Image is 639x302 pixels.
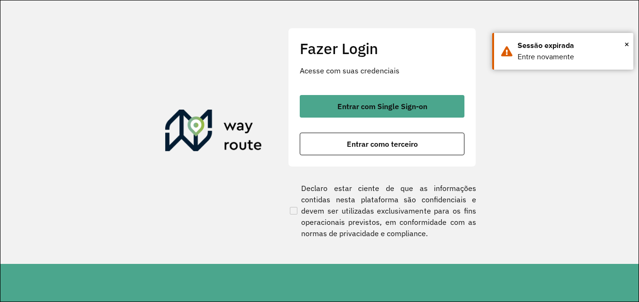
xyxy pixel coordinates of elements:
[518,51,626,63] div: Entre novamente
[624,37,629,51] button: Close
[300,95,464,118] button: button
[288,183,476,239] label: Declaro estar ciente de que as informações contidas nesta plataforma são confidenciais e devem se...
[300,133,464,155] button: button
[624,37,629,51] span: ×
[347,140,418,148] span: Entrar como terceiro
[165,110,262,155] img: Roteirizador AmbevTech
[300,65,464,76] p: Acesse com suas credenciais
[518,40,626,51] div: Sessão expirada
[300,40,464,57] h2: Fazer Login
[337,103,427,110] span: Entrar com Single Sign-on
